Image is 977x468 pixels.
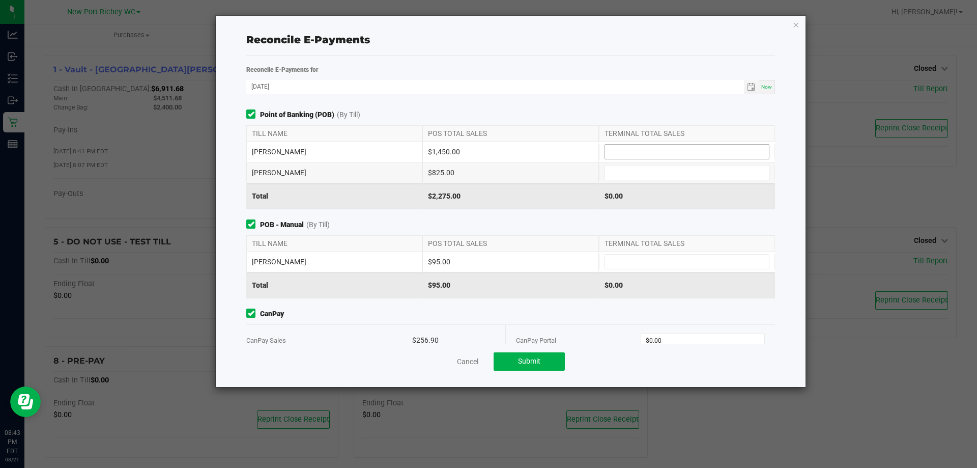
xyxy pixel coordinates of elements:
[337,109,360,120] span: (By Till)
[246,219,260,230] form-toggle: Include in reconciliation
[246,66,319,73] strong: Reconcile E-Payments for
[246,109,260,120] form-toggle: Include in reconciliation
[494,352,565,371] button: Submit
[412,325,495,356] div: $256.90
[422,142,598,162] div: $1,450.00
[246,126,422,141] div: TILL NAME
[246,272,422,298] div: Total
[422,162,598,183] div: $825.00
[422,252,598,272] div: $95.00
[246,162,422,183] div: [PERSON_NAME]
[422,183,598,209] div: $2,275.00
[599,272,775,298] div: $0.00
[246,183,422,209] div: Total
[246,309,260,319] form-toggle: Include in reconciliation
[246,236,422,251] div: TILL NAME
[10,387,41,417] iframe: Resource center
[260,219,304,230] strong: POB - Manual
[599,236,775,251] div: TERMINAL TOTAL SALES
[422,272,598,298] div: $95.00
[246,142,422,162] div: [PERSON_NAME]
[422,236,598,251] div: POS TOTAL SALES
[744,80,759,94] span: Toggle calendar
[306,219,330,230] span: (By Till)
[457,356,478,367] a: Cancel
[422,126,598,141] div: POS TOTAL SALES
[246,337,286,344] span: CanPay Sales
[599,126,775,141] div: TERMINAL TOTAL SALES
[518,357,540,365] span: Submit
[761,84,772,90] span: Now
[599,183,775,209] div: $0.00
[516,337,556,344] span: CanPay Portal
[246,80,744,93] input: Date
[246,252,422,272] div: [PERSON_NAME]
[260,309,284,319] strong: CanPay
[246,32,775,47] div: Reconcile E-Payments
[260,109,334,120] strong: Point of Banking (POB)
